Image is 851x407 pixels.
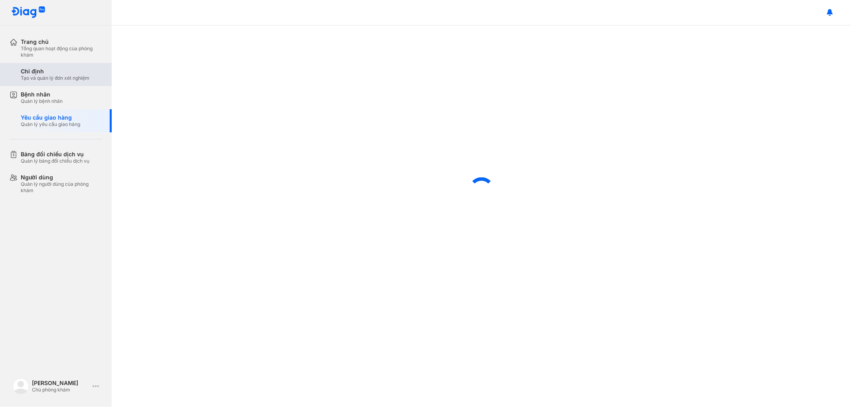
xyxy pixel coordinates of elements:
[21,181,102,194] div: Quản lý người dùng của phòng khám
[21,68,89,75] div: Chỉ định
[21,98,63,104] div: Quản lý bệnh nhân
[21,114,80,121] div: Yêu cầu giao hàng
[21,38,102,45] div: Trang chủ
[21,91,63,98] div: Bệnh nhân
[21,158,89,164] div: Quản lý bảng đối chiếu dịch vụ
[21,151,89,158] div: Bảng đối chiếu dịch vụ
[21,121,80,128] div: Quản lý yêu cầu giao hàng
[32,387,89,393] div: Chủ phòng khám
[21,75,89,81] div: Tạo và quản lý đơn xét nghiệm
[13,378,29,394] img: logo
[21,45,102,58] div: Tổng quan hoạt động của phòng khám
[11,6,45,19] img: logo
[32,379,89,387] div: [PERSON_NAME]
[21,174,102,181] div: Người dùng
